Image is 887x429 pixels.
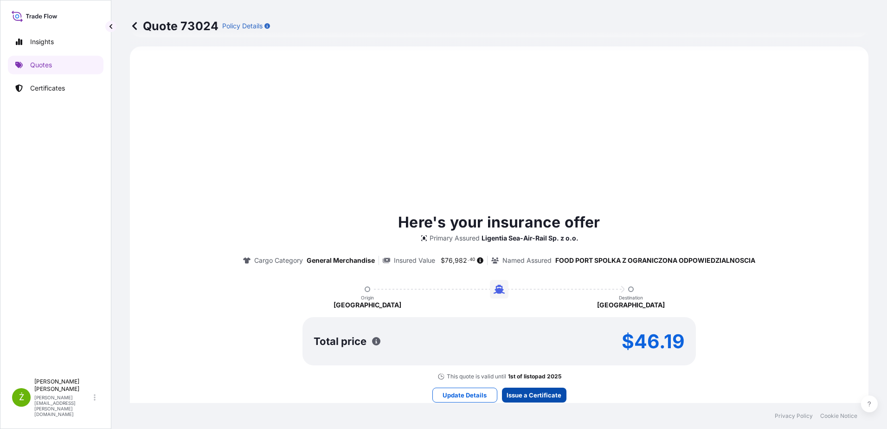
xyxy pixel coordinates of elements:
[394,256,435,265] p: Insured Value
[8,56,103,74] a: Quotes
[507,390,561,400] p: Issue a Certificate
[398,211,600,234] p: Here's your insurance offer
[30,37,54,46] p: Insights
[468,258,469,261] span: .
[222,21,263,31] p: Policy Details
[482,234,578,243] p: Ligentia Sea-Air-Rail Sp. z o.o.
[8,32,103,51] a: Insights
[30,60,52,70] p: Quotes
[34,378,92,393] p: [PERSON_NAME] [PERSON_NAME]
[314,337,366,346] p: Total price
[455,257,467,264] span: 982
[441,257,445,264] span: $
[775,412,813,420] a: Privacy Policy
[502,388,566,403] button: Issue a Certificate
[820,412,857,420] a: Cookie Notice
[430,234,480,243] p: Primary Assured
[502,256,552,265] p: Named Assured
[130,19,219,33] p: Quote 73024
[447,373,506,380] p: This quote is valid until
[555,256,755,265] p: FOOD PORT SPOLKA Z OGRANICZONA ODPOWIEDZIALNOSCIA
[19,393,24,402] span: Ż
[34,395,92,417] p: [PERSON_NAME][EMAIL_ADDRESS][PERSON_NAME][DOMAIN_NAME]
[30,84,65,93] p: Certificates
[619,295,643,300] p: Destination
[622,334,685,349] p: $46.19
[445,257,453,264] span: 76
[361,295,374,300] p: Origin
[597,300,665,310] p: [GEOGRAPHIC_DATA]
[508,373,561,380] p: 1st of listopad 2025
[432,388,497,403] button: Update Details
[307,256,375,265] p: General Merchandise
[254,256,303,265] p: Cargo Category
[8,79,103,97] a: Certificates
[334,300,401,310] p: [GEOGRAPHIC_DATA]
[469,258,475,261] span: 40
[443,390,487,400] p: Update Details
[453,257,455,264] span: ,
